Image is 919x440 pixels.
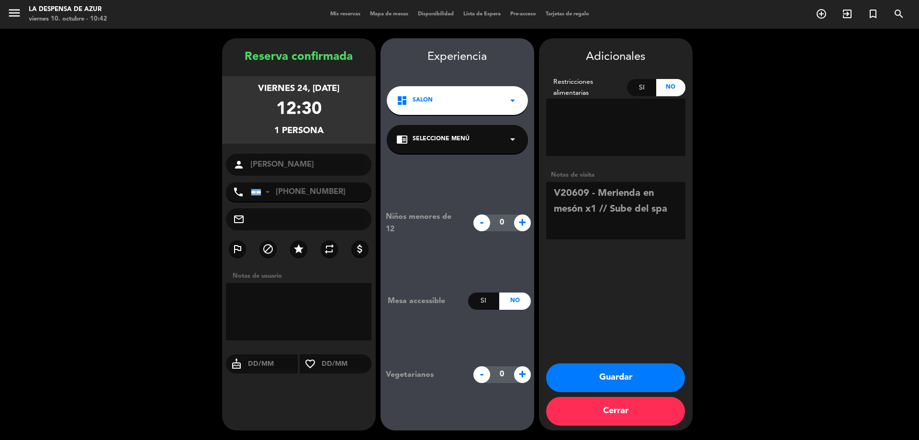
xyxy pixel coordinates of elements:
[381,295,468,307] div: Mesa accessible
[656,79,685,96] div: No
[29,14,107,24] div: viernes 10. octubre - 10:42
[473,214,490,231] span: -
[228,271,376,281] div: Notas de usuario
[381,48,534,67] div: Experiencia
[507,95,518,106] i: arrow_drop_down
[276,96,322,124] div: 12:30
[546,77,628,99] div: Restricciones alimentarias
[867,8,879,20] i: turned_in_not
[7,6,22,23] button: menu
[816,8,827,20] i: add_circle_outline
[300,358,321,370] i: favorite_border
[546,170,685,180] div: Notas de visita
[379,211,468,236] div: Niños menores de 12
[29,5,107,14] div: La Despensa de Azur
[514,214,531,231] span: +
[413,11,459,17] span: Disponibilidad
[379,369,468,381] div: Vegetarianos
[546,363,685,392] button: Guardar
[354,243,366,255] i: attach_money
[321,358,372,370] input: DD/MM
[514,366,531,383] span: +
[459,11,505,17] span: Lista de Espera
[251,183,273,201] div: Argentina: +54
[233,214,245,225] i: mail_outline
[232,243,243,255] i: outlined_flag
[841,8,853,20] i: exit_to_app
[893,8,905,20] i: search
[274,124,324,138] div: 1 persona
[396,134,408,145] i: chrome_reader_mode
[324,243,335,255] i: repeat
[396,95,408,106] i: dashboard
[499,293,530,310] div: No
[505,11,541,17] span: Pre-acceso
[468,293,499,310] div: Si
[507,134,518,145] i: arrow_drop_down
[247,358,298,370] input: DD/MM
[233,159,245,170] i: person
[473,366,490,383] span: -
[546,48,685,67] div: Adicionales
[222,48,376,67] div: Reserva confirmada
[365,11,413,17] span: Mapa de mesas
[627,79,656,96] div: Si
[325,11,365,17] span: Mis reservas
[546,397,685,426] button: Cerrar
[413,135,470,144] span: Seleccione Menú
[262,243,274,255] i: block
[541,11,594,17] span: Tarjetas de regalo
[7,6,22,20] i: menu
[413,96,433,105] span: SALON
[226,358,247,370] i: cake
[233,186,244,198] i: phone
[293,243,304,255] i: star
[258,82,339,96] div: viernes 24, [DATE]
